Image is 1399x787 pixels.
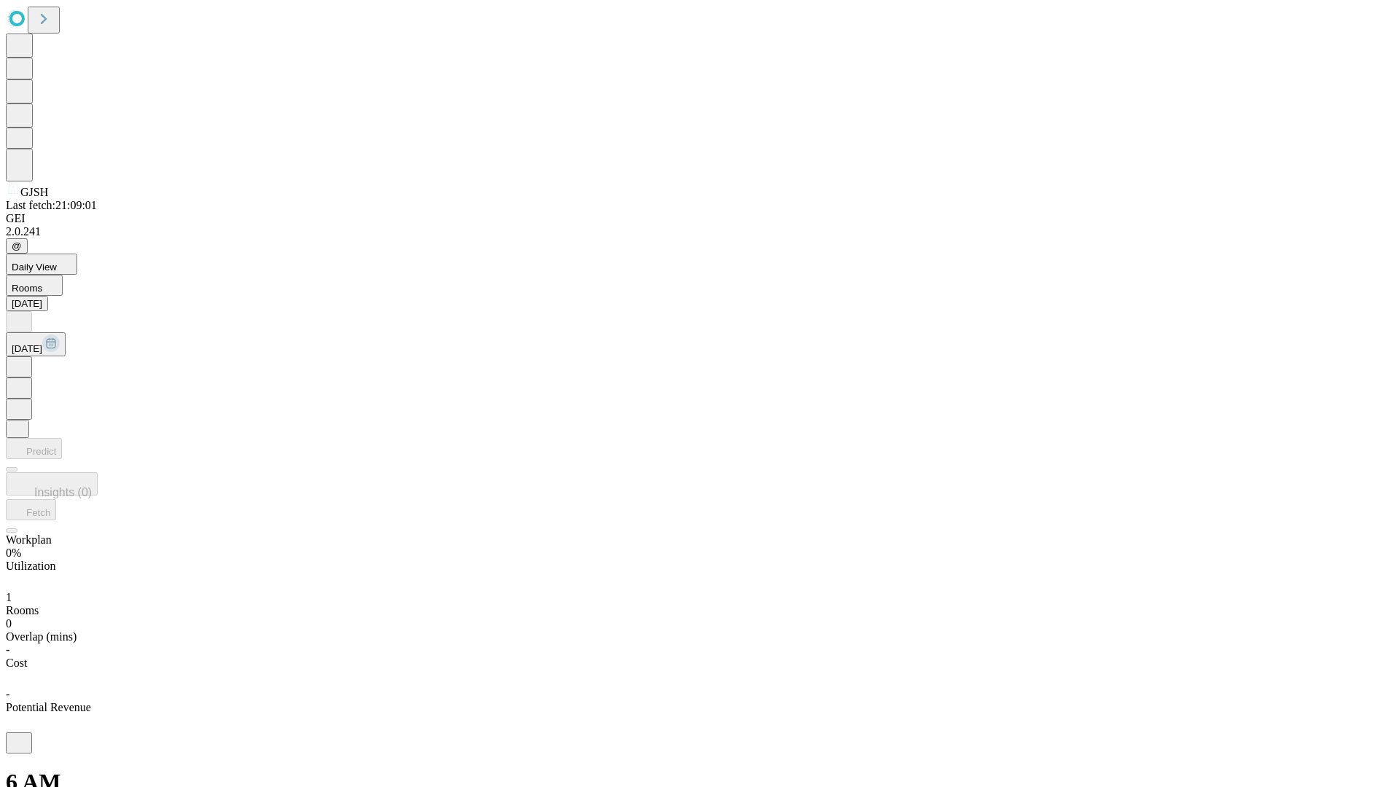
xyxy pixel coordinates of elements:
button: [DATE] [6,296,48,311]
span: GJSH [20,186,48,198]
span: Cost [6,657,27,669]
button: Predict [6,438,62,459]
div: GEI [6,212,1393,225]
span: Potential Revenue [6,701,91,713]
span: 0% [6,547,21,559]
span: [DATE] [12,343,42,354]
button: [DATE] [6,332,66,356]
div: 2.0.241 [6,225,1393,238]
span: Rooms [6,604,39,616]
span: - [6,643,9,656]
button: Rooms [6,275,63,296]
span: Insights (0) [34,486,92,498]
span: Last fetch: 21:09:01 [6,199,97,211]
span: 0 [6,617,12,630]
span: Daily View [12,262,57,273]
button: Insights (0) [6,472,98,496]
span: - [6,688,9,700]
span: Utilization [6,560,55,572]
span: Rooms [12,283,42,294]
button: Fetch [6,499,56,520]
span: Workplan [6,533,52,546]
button: @ [6,238,28,254]
span: @ [12,240,22,251]
span: Overlap (mins) [6,630,77,643]
span: 1 [6,591,12,603]
button: Daily View [6,254,77,275]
